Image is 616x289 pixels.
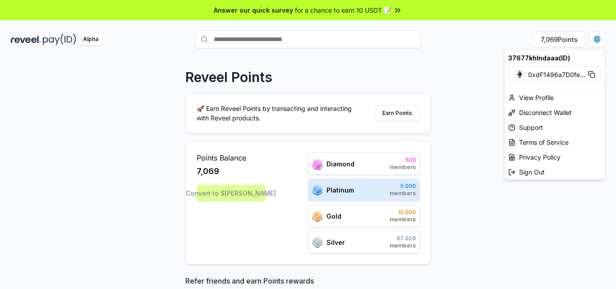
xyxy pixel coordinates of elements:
img: Ethereum [514,69,525,80]
span: 0xdF1496a7D0fe ... [528,70,585,79]
div: Disconnect Wallet [505,105,605,120]
a: Terms of Service [505,135,605,150]
a: Support [505,120,605,135]
a: Privacy Policy [505,150,605,165]
div: 37677khlndaaa(ID) [505,50,605,66]
div: View Profile [505,90,605,105]
div: Sign Out [505,165,605,179]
